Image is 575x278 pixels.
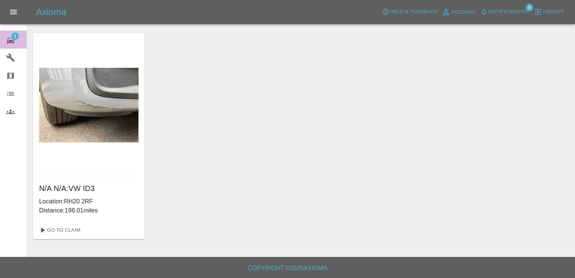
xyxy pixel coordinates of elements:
button: Notifications [478,6,529,18]
span: Logout [543,8,564,16]
a: Go To Claim [36,224,82,236]
span: Notifications [488,8,528,16]
h5: Axioma [36,6,66,18]
span: Help & Feedback [390,8,437,16]
button: Logout [532,6,566,18]
span: Account [451,8,476,17]
button: Open drawer [5,3,23,21]
span: 1 [11,32,19,40]
button: Help & Feedback [380,6,439,18]
p: Distance: 198.01 miles [39,206,138,215]
a: Account [440,6,478,18]
h6: Copyright © 2025 Axioma [6,263,569,273]
h6: N/A N/A : VW ID3 [39,182,138,194]
p: Location: RH20 2RF [39,197,138,206]
span: 9 [526,4,533,11]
